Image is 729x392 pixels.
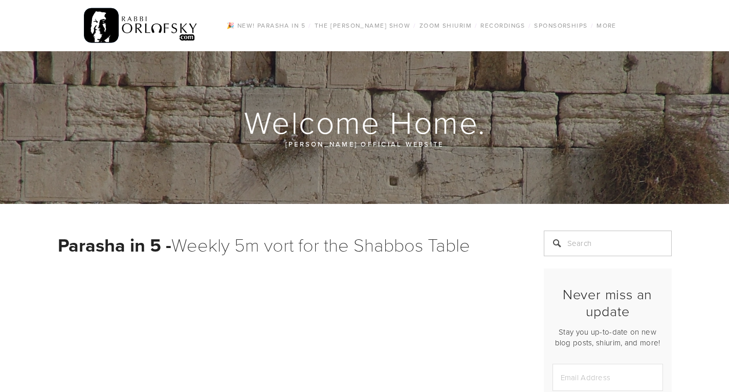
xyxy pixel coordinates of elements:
[553,286,663,319] h2: Never miss an update
[591,21,593,30] span: /
[544,231,672,256] input: Search
[553,326,663,348] p: Stay you up-to-date on new blog posts, shiurim, and more!
[58,106,673,138] h1: Welcome Home.
[312,19,414,32] a: The [PERSON_NAME] Show
[477,19,528,32] a: Recordings
[413,21,416,30] span: /
[528,21,531,30] span: /
[475,21,477,30] span: /
[553,364,663,391] input: Email Address
[224,19,308,32] a: 🎉 NEW! Parasha in 5
[593,19,620,32] a: More
[84,6,198,46] img: RabbiOrlofsky.com
[58,232,171,258] strong: Parasha in 5 -
[119,138,610,150] p: [PERSON_NAME] official website
[416,19,475,32] a: Zoom Shiurim
[58,231,518,259] h1: Weekly 5m vort for the Shabbos Table
[308,21,311,30] span: /
[531,19,590,32] a: Sponsorships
